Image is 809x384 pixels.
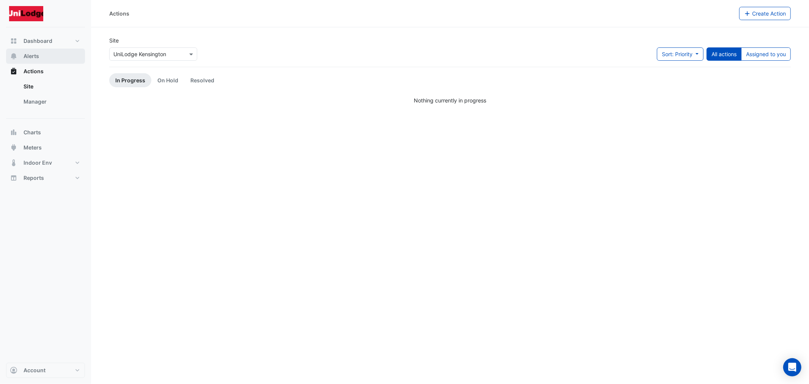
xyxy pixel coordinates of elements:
app-icon: Alerts [10,52,17,60]
span: Indoor Env [24,159,52,167]
a: Resolved [184,73,220,87]
span: Meters [24,144,42,151]
button: Dashboard [6,33,85,49]
button: Meters [6,140,85,155]
span: Reports [24,174,44,182]
div: Actions [6,79,85,112]
app-icon: Indoor Env [10,159,17,167]
span: Alerts [24,52,39,60]
div: Nothing currently in progress [109,96,791,104]
a: In Progress [109,73,151,87]
button: All actions [707,47,741,61]
button: Sort: Priority [657,47,704,61]
button: Account [6,363,85,378]
span: Create Action [752,10,786,17]
label: Site [109,36,119,44]
a: Manager [17,94,85,109]
app-icon: Dashboard [10,37,17,45]
button: Indoor Env [6,155,85,170]
a: On Hold [151,73,184,87]
button: Assigned to you [741,47,791,61]
div: Actions [109,9,129,17]
app-icon: Reports [10,174,17,182]
span: Charts [24,129,41,136]
app-icon: Actions [10,68,17,75]
button: Alerts [6,49,85,64]
app-icon: Charts [10,129,17,136]
a: Site [17,79,85,94]
button: Create Action [739,7,791,20]
div: Open Intercom Messenger [783,358,801,376]
span: Dashboard [24,37,52,45]
span: Sort: Priority [662,51,693,57]
span: Actions [24,68,44,75]
button: Actions [6,64,85,79]
span: Account [24,367,46,374]
button: Reports [6,170,85,186]
img: Company Logo [9,6,43,21]
app-icon: Meters [10,144,17,151]
button: Charts [6,125,85,140]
